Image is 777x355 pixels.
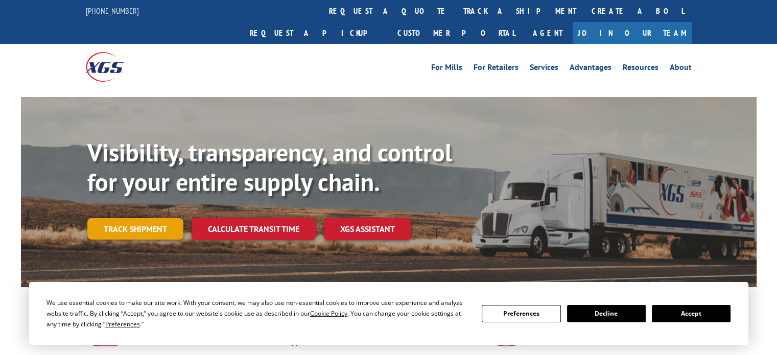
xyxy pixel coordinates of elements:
b: Visibility, transparency, and control for your entire supply chain. [87,136,452,198]
a: Calculate transit time [192,218,316,240]
a: For Retailers [474,63,519,75]
button: Accept [652,305,731,322]
a: Customer Portal [390,22,523,44]
button: Preferences [482,305,560,322]
a: Track shipment [87,218,183,240]
span: Cookie Policy [310,309,347,318]
a: About [670,63,692,75]
a: Join Our Team [573,22,692,44]
button: Decline [567,305,646,322]
div: Cookie Consent Prompt [29,282,748,345]
span: Preferences [105,320,140,328]
a: XGS ASSISTANT [324,218,411,240]
a: [PHONE_NUMBER] [86,6,139,16]
a: For Mills [431,63,462,75]
a: Request a pickup [242,22,390,44]
a: Services [530,63,558,75]
a: Agent [523,22,573,44]
a: Advantages [570,63,611,75]
div: We use essential cookies to make our site work. With your consent, we may also use non-essential ... [46,297,469,329]
a: Resources [623,63,658,75]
